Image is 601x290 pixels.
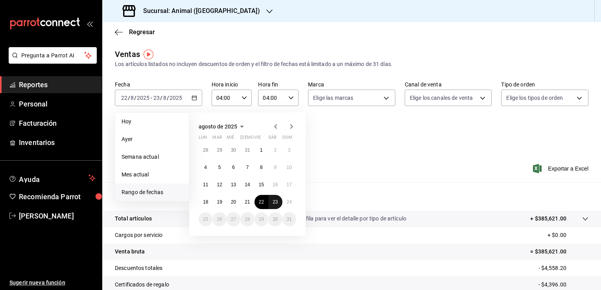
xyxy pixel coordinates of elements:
abbr: 12 de agosto de 2025 [217,182,222,187]
span: Facturación [19,118,96,128]
span: Elige las marcas [313,94,353,102]
button: 29 de julio de 2025 [212,143,226,157]
button: 28 de agosto de 2025 [240,212,254,226]
span: Reportes [19,79,96,90]
input: -- [130,95,134,101]
span: / [134,95,136,101]
button: 18 de agosto de 2025 [199,195,212,209]
button: 31 de agosto de 2025 [282,212,296,226]
abbr: 29 de julio de 2025 [217,147,222,153]
p: = $385,621.00 [530,248,588,256]
p: Certificados de regalo [115,281,169,289]
button: Exportar a Excel [535,164,588,173]
button: 14 de agosto de 2025 [240,178,254,192]
p: Venta bruta [115,248,145,256]
abbr: 21 de agosto de 2025 [245,199,250,205]
p: + $385,621.00 [530,215,566,223]
abbr: 27 de agosto de 2025 [231,217,236,222]
button: 25 de agosto de 2025 [199,212,212,226]
span: Recomienda Parrot [19,191,96,202]
abbr: 14 de agosto de 2025 [245,182,250,187]
span: Inventarios [19,137,96,148]
abbr: viernes [254,135,261,143]
button: 12 de agosto de 2025 [212,178,226,192]
abbr: 16 de agosto de 2025 [273,182,278,187]
abbr: 1 de agosto de 2025 [260,147,263,153]
button: 1 de agosto de 2025 [254,143,268,157]
button: 16 de agosto de 2025 [268,178,282,192]
button: 11 de agosto de 2025 [199,178,212,192]
label: Tipo de orden [501,82,588,87]
button: 23 de agosto de 2025 [268,195,282,209]
abbr: 10 de agosto de 2025 [287,165,292,170]
p: Cargos por servicio [115,231,163,239]
button: 2 de agosto de 2025 [268,143,282,157]
p: + $0.00 [548,231,588,239]
button: 20 de agosto de 2025 [227,195,240,209]
label: Fecha [115,82,202,87]
button: 15 de agosto de 2025 [254,178,268,192]
img: Tooltip marker [144,50,153,59]
button: 10 de agosto de 2025 [282,160,296,174]
abbr: 28 de julio de 2025 [203,147,208,153]
abbr: 24 de agosto de 2025 [287,199,292,205]
button: 4 de agosto de 2025 [199,160,212,174]
input: ---- [169,95,183,101]
button: 27 de agosto de 2025 [227,212,240,226]
abbr: 4 de agosto de 2025 [204,165,207,170]
abbr: 20 de agosto de 2025 [231,199,236,205]
span: Elige los canales de venta [410,94,473,102]
span: - [151,95,152,101]
abbr: 2 de agosto de 2025 [274,147,277,153]
input: ---- [136,95,150,101]
span: Elige los tipos de orden [506,94,563,102]
abbr: martes [212,135,222,143]
abbr: miércoles [227,135,234,143]
span: Personal [19,99,96,109]
span: Ayuda [19,173,85,183]
div: Los artículos listados no incluyen descuentos de orden y el filtro de fechas está limitado a un m... [115,60,588,68]
button: agosto de 2025 [199,122,247,131]
abbr: 13 de agosto de 2025 [231,182,236,187]
label: Marca [308,82,395,87]
abbr: lunes [199,135,207,143]
h3: Sucursal: Animal ([GEOGRAPHIC_DATA]) [137,6,260,16]
p: Da clic en la fila para ver el detalle por tipo de artículo [276,215,406,223]
abbr: 28 de agosto de 2025 [245,217,250,222]
span: Semana actual [122,153,183,161]
p: - $4,396.00 [538,281,588,289]
span: Hoy [122,117,183,126]
p: Resumen [115,192,588,201]
abbr: 30 de julio de 2025 [231,147,236,153]
button: 30 de julio de 2025 [227,143,240,157]
button: Regresar [115,28,155,36]
button: open_drawer_menu [87,20,93,27]
span: Mes actual [122,171,183,179]
span: Ayer [122,135,183,143]
abbr: 18 de agosto de 2025 [203,199,208,205]
abbr: jueves [240,135,287,143]
button: 13 de agosto de 2025 [227,178,240,192]
abbr: 26 de agosto de 2025 [217,217,222,222]
button: 19 de agosto de 2025 [212,195,226,209]
button: 17 de agosto de 2025 [282,178,296,192]
p: Total artículos [115,215,152,223]
span: Pregunta a Parrot AI [21,51,85,60]
abbr: 15 de agosto de 2025 [259,182,264,187]
abbr: 23 de agosto de 2025 [273,199,278,205]
span: agosto de 2025 [199,123,237,130]
p: Descuentos totales [115,264,162,272]
button: 30 de agosto de 2025 [268,212,282,226]
button: 3 de agosto de 2025 [282,143,296,157]
abbr: 22 de agosto de 2025 [259,199,264,205]
abbr: 30 de agosto de 2025 [273,217,278,222]
abbr: 31 de julio de 2025 [245,147,250,153]
button: 5 de agosto de 2025 [212,160,226,174]
button: 22 de agosto de 2025 [254,195,268,209]
abbr: 29 de agosto de 2025 [259,217,264,222]
abbr: domingo [282,135,292,143]
button: Pregunta a Parrot AI [9,47,97,64]
input: -- [163,95,167,101]
button: 9 de agosto de 2025 [268,160,282,174]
